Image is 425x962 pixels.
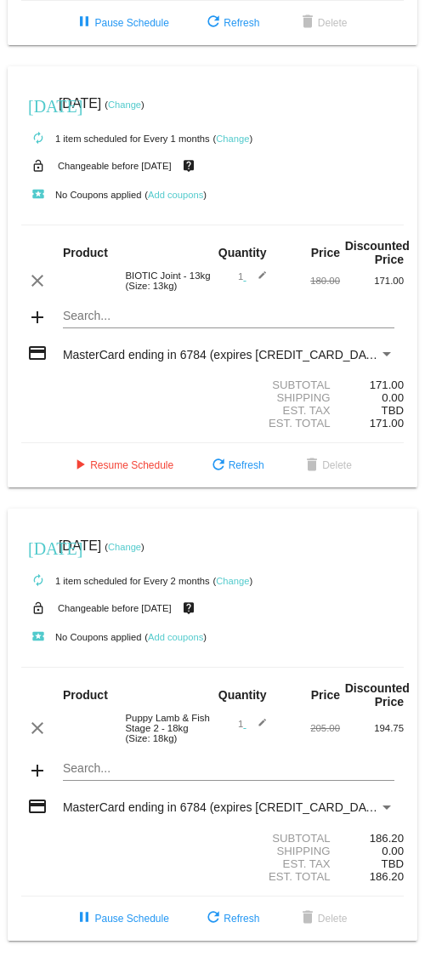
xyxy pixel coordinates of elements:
button: Delete [284,8,361,38]
div: Subtotal [212,832,340,845]
a: Add coupons [148,632,203,642]
small: ( ) [144,190,207,200]
span: Delete [297,17,348,29]
a: Change [216,576,249,586]
span: 0.00 [382,391,404,404]
div: Subtotal [212,379,340,391]
mat-icon: edit [246,718,267,738]
small: ( ) [144,632,207,642]
mat-icon: delete [297,908,318,929]
button: Delete [288,450,365,481]
span: 1 [238,271,267,282]
mat-icon: refresh [208,456,229,476]
span: TBD [382,857,404,870]
mat-icon: autorenew [28,128,48,149]
div: Est. Total [212,417,340,430]
strong: Price [311,688,340,702]
mat-icon: local_play [28,185,48,205]
button: Pause Schedule [60,8,182,38]
div: Est. Total [212,870,340,883]
mat-icon: delete [297,13,318,33]
mat-icon: pause [74,13,94,33]
strong: Quantity [218,246,267,259]
a: Add coupons [148,190,203,200]
div: Puppy Lamb & Fish Stage 2 - 18kg (Size: 18kg) [116,713,212,743]
span: TBD [382,404,404,417]
span: Pause Schedule [74,913,168,925]
small: ( ) [105,100,144,110]
strong: Discounted Price [345,681,410,709]
button: Resume Schedule [56,450,187,481]
mat-icon: add [27,760,48,781]
mat-icon: refresh [203,13,224,33]
div: BIOTIC Joint - 13kg (Size: 13kg) [116,270,212,291]
span: Refresh [208,459,264,471]
span: Delete [297,913,348,925]
div: 180.00 [276,276,340,286]
div: Est. Tax [212,857,340,870]
span: Resume Schedule [70,459,173,471]
div: Est. Tax [212,404,340,417]
span: Refresh [203,17,259,29]
strong: Discounted Price [345,239,410,266]
span: 186.20 [370,870,404,883]
div: 171.00 [340,379,404,391]
mat-select: Payment Method [63,348,394,361]
input: Search... [63,762,394,776]
mat-icon: lock_open [28,597,48,619]
small: Changeable before [DATE] [58,161,172,171]
div: Shipping [212,391,340,404]
small: 1 item scheduled for Every 2 months [21,576,210,586]
small: No Coupons applied [21,190,141,200]
div: 205.00 [276,723,340,733]
mat-select: Payment Method [63,800,394,814]
span: 171.00 [370,417,404,430]
strong: Product [63,246,108,259]
mat-icon: autorenew [28,571,48,591]
small: ( ) [212,134,252,144]
a: Change [216,134,249,144]
div: Shipping [212,845,340,857]
mat-icon: credit_card [27,343,48,363]
strong: Price [311,246,340,259]
div: 194.75 [340,723,404,733]
button: Delete [284,903,361,934]
mat-icon: [DATE] [28,94,48,115]
mat-icon: add [27,307,48,327]
a: Change [108,100,141,110]
mat-icon: clear [27,718,48,738]
button: Refresh [195,450,278,481]
mat-icon: lock_open [28,155,48,177]
mat-icon: clear [27,270,48,291]
small: 1 item scheduled for Every 1 months [21,134,210,144]
mat-icon: credit_card [27,796,48,817]
small: ( ) [212,576,252,586]
small: Changeable before [DATE] [58,603,172,613]
a: Change [108,542,141,552]
span: Pause Schedule [74,17,168,29]
div: 186.20 [340,832,404,845]
mat-icon: refresh [203,908,224,929]
mat-icon: delete [302,456,322,476]
button: Pause Schedule [60,903,182,934]
small: ( ) [105,542,144,552]
span: MasterCard ending in 6784 (expires [CREDIT_CARD_DATA]) [63,800,388,814]
small: No Coupons applied [21,632,141,642]
span: MasterCard ending in 6784 (expires [CREDIT_CARD_DATA]) [63,348,388,361]
div: 171.00 [340,276,404,286]
mat-icon: live_help [178,155,199,177]
mat-icon: [DATE] [28,537,48,557]
button: Refresh [190,8,273,38]
mat-icon: live_help [178,597,199,619]
strong: Quantity [218,688,267,702]
span: 0.00 [382,845,404,857]
mat-icon: play_arrow [70,456,90,476]
span: Refresh [203,913,259,925]
input: Search... [63,310,394,323]
span: 1 [238,719,267,729]
mat-icon: edit [246,270,267,291]
span: Delete [302,459,352,471]
strong: Product [63,688,108,702]
button: Refresh [190,903,273,934]
mat-icon: pause [74,908,94,929]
